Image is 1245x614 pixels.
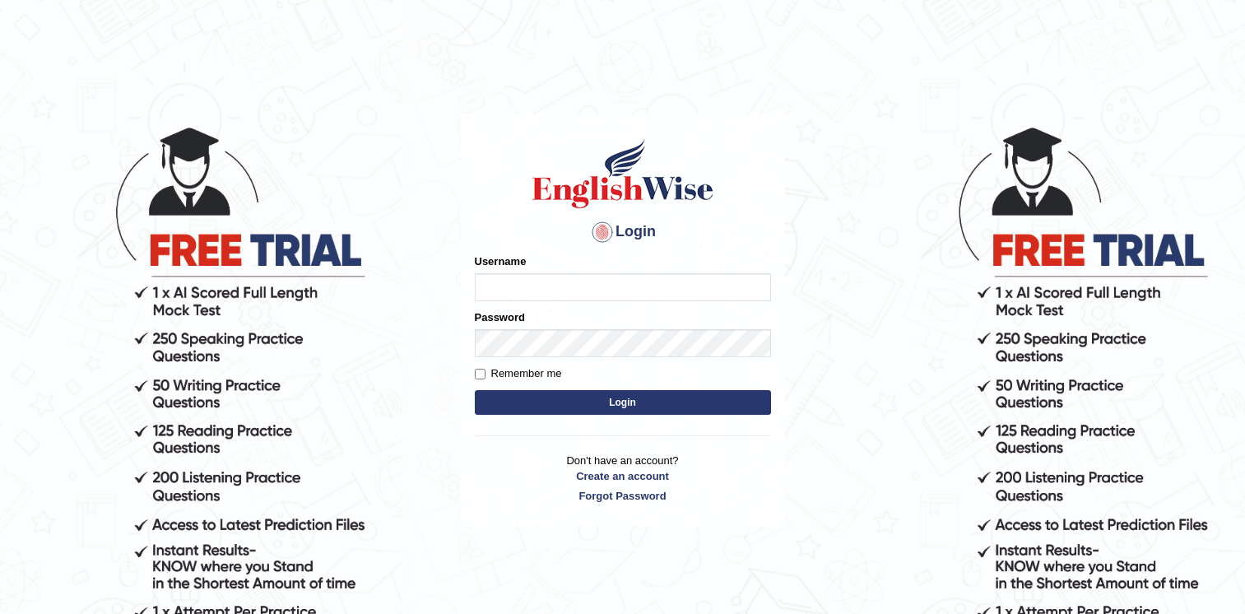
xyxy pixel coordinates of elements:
[475,453,771,504] p: Don't have an account?
[475,390,771,415] button: Login
[475,309,525,325] label: Password
[475,468,771,484] a: Create an account
[475,365,562,382] label: Remember me
[529,137,717,211] img: Logo of English Wise sign in for intelligent practice with AI
[475,369,485,379] input: Remember me
[475,219,771,245] h4: Login
[475,488,771,504] a: Forgot Password
[475,254,527,269] label: Username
